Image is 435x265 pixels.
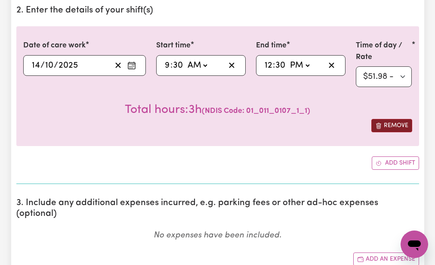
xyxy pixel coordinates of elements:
[202,107,310,115] span: ( 01_011_0107_1_1 )
[170,61,173,70] span: :
[256,40,287,51] label: End time
[58,59,78,72] input: ----
[54,61,58,70] span: /
[45,59,54,72] input: --
[111,59,125,72] button: Clear date
[125,59,139,72] button: Enter the date of care work
[154,231,281,240] em: No expenses have been included.
[173,59,183,72] input: --
[264,59,273,72] input: --
[23,40,86,51] label: Date of care work
[125,104,202,116] span: Total hours worked: 3 hours
[275,59,286,72] input: --
[356,40,412,63] label: Time of day / Rate
[205,107,244,115] strong: NDIS Code:
[401,231,428,258] iframe: Button to launch messaging window
[372,156,419,170] button: Add another shift
[273,61,275,70] span: :
[40,61,45,70] span: /
[16,198,419,219] h2: 3. Include any additional expenses incurred, e.g. parking fees or other ad-hoc expenses (optional)
[16,5,419,16] h2: 2. Enter the details of your shift(s)
[371,119,412,132] button: Remove this shift
[31,59,40,72] input: --
[156,40,191,51] label: Start time
[164,59,170,72] input: --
